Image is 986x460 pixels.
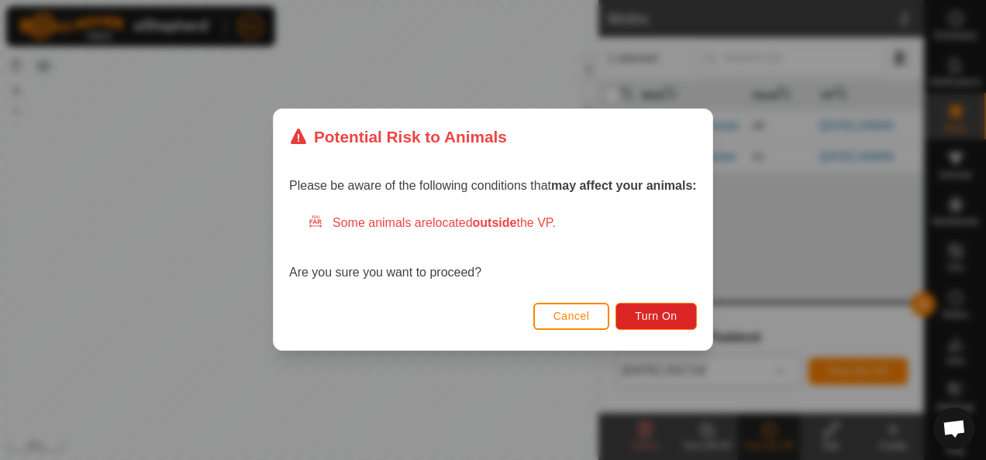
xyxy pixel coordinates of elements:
[533,303,610,330] button: Cancel
[308,215,697,233] div: Some animals are
[289,180,697,193] span: Please be aware of the following conditions that
[433,217,556,230] span: located the VP.
[636,311,677,323] span: Turn On
[616,303,697,330] button: Turn On
[933,407,975,449] div: Open chat
[289,215,697,283] div: Are you sure you want to proceed?
[289,125,507,149] div: Potential Risk to Animals
[551,180,697,193] strong: may affect your animals:
[473,217,517,230] strong: outside
[553,311,590,323] span: Cancel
